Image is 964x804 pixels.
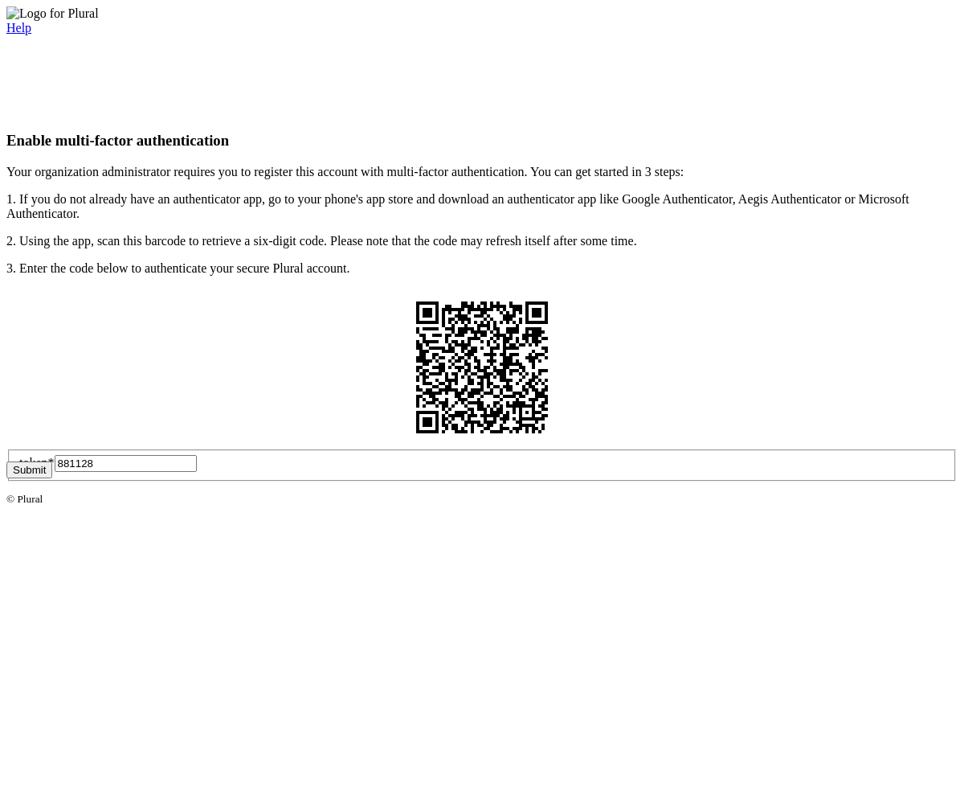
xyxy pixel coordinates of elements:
p: 3. Enter the code below to authenticate your secure Plural account. [6,261,958,276]
p: 2. Using the app, scan this barcode to retrieve a six-digit code. Please note that the code may r... [6,234,958,248]
input: Six-digit code [55,455,197,472]
small: © Plural [6,493,43,505]
p: Your organization administrator requires you to register this account with multi-factor authentic... [6,165,958,179]
a: Help [6,21,31,35]
img: QR Code [403,289,561,446]
h3: Enable multi-factor authentication [6,132,958,150]
label: token [19,456,55,470]
button: Submit [6,461,52,478]
img: Logo for Plural [6,6,99,21]
p: 1. If you do not already have an authenticator app, go to your phone's app store and download an ... [6,192,958,221]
